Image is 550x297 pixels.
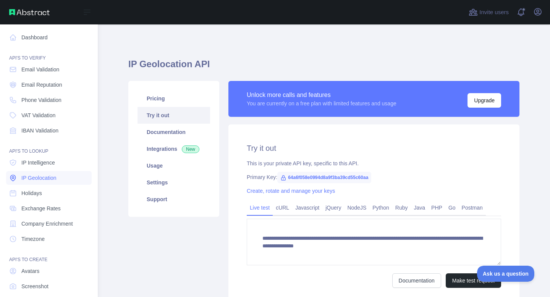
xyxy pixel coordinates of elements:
[6,217,92,231] a: Company Enrichment
[6,63,92,76] a: Email Validation
[137,174,210,191] a: Settings
[369,202,392,214] a: Python
[21,111,55,119] span: VAT Validation
[21,189,42,197] span: Holidays
[247,143,501,153] h2: Try it out
[6,46,92,61] div: API'S TO VERIFY
[128,58,519,76] h1: IP Geolocation API
[6,139,92,154] div: API'S TO LOOKUP
[137,107,210,124] a: Try it out
[6,156,92,169] a: IP Intelligence
[6,78,92,92] a: Email Reputation
[292,202,322,214] a: Javascript
[392,202,411,214] a: Ruby
[445,202,459,214] a: Go
[477,266,535,282] iframe: Toggle Customer Support
[6,171,92,185] a: IP Geolocation
[182,145,199,153] span: New
[21,220,73,228] span: Company Enrichment
[21,159,55,166] span: IP Intelligence
[247,90,396,100] div: Unlock more calls and features
[467,6,510,18] button: Invite users
[21,235,45,243] span: Timezone
[247,202,273,214] a: Live test
[277,172,371,183] span: 64a6f058e0994d8a9f3ba39cd55c60aa
[21,174,57,182] span: IP Geolocation
[411,202,429,214] a: Java
[137,140,210,157] a: Integrations New
[21,205,61,212] span: Exchange Rates
[344,202,369,214] a: NodeJS
[479,8,509,17] span: Invite users
[21,127,58,134] span: IBAN Validation
[247,100,396,107] div: You are currently on a free plan with limited features and usage
[6,264,92,278] a: Avatars
[247,160,501,167] div: This is your private API key, specific to this API.
[6,232,92,246] a: Timezone
[273,202,292,214] a: cURL
[6,202,92,215] a: Exchange Rates
[6,93,92,107] a: Phone Validation
[467,93,501,108] button: Upgrade
[6,247,92,263] div: API'S TO CREATE
[137,124,210,140] a: Documentation
[6,31,92,44] a: Dashboard
[21,96,61,104] span: Phone Validation
[392,273,441,288] a: Documentation
[6,186,92,200] a: Holidays
[446,273,501,288] button: Make test request
[6,124,92,137] a: IBAN Validation
[137,157,210,174] a: Usage
[459,202,486,214] a: Postman
[247,173,501,181] div: Primary Key:
[6,108,92,122] a: VAT Validation
[137,191,210,208] a: Support
[21,282,49,290] span: Screenshot
[9,9,50,15] img: Abstract API
[21,66,59,73] span: Email Validation
[137,90,210,107] a: Pricing
[21,267,39,275] span: Avatars
[322,202,344,214] a: jQuery
[6,279,92,293] a: Screenshot
[428,202,445,214] a: PHP
[247,188,335,194] a: Create, rotate and manage your keys
[21,81,62,89] span: Email Reputation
